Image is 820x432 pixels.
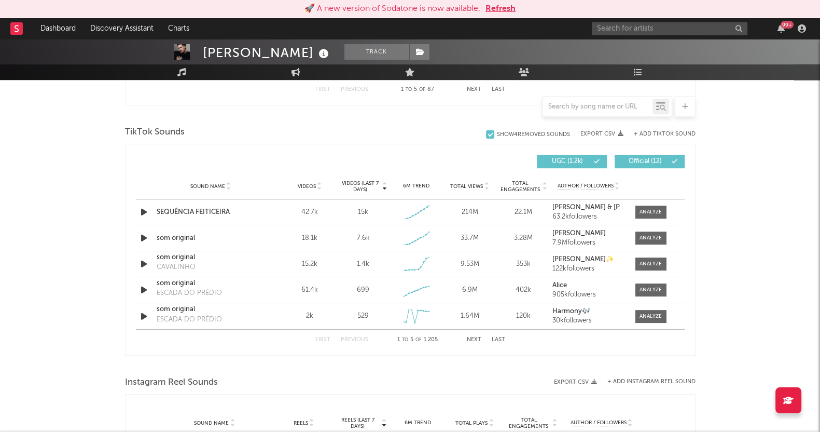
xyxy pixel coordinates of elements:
div: 1 5 1.205 [389,334,446,346]
button: Previous [341,337,368,343]
a: SEQUÊNCIA FEITICEIRA [157,207,265,218]
span: to [406,87,412,92]
div: Show 4 Removed Sounds [497,131,570,138]
div: 42.7k [286,207,334,218]
div: 3.28M [499,233,547,244]
div: 353k [499,259,547,269]
div: 18.1k [286,233,334,244]
div: 1.4k [357,259,369,269]
span: Official ( 12 ) [621,158,669,165]
div: 22.1M [499,207,547,218]
a: Alice [552,282,624,289]
div: 529 [357,311,369,321]
span: Instagram Reel Sounds [125,376,218,389]
a: som original [157,304,265,315]
div: 1.64M [446,311,494,321]
div: 15.2k [286,259,334,269]
span: TikTok Sounds [125,126,185,139]
button: Last [492,87,505,92]
a: Discovery Assistant [83,18,161,39]
div: 15k [358,207,368,218]
strong: Alice [552,282,567,289]
div: 7.9M followers [552,239,624,247]
div: 402k [499,285,547,295]
button: Next [467,337,481,343]
div: 122k followers [552,265,624,273]
a: Charts [161,18,197,39]
div: 214M [446,207,494,218]
input: Search for artists [592,22,747,35]
a: [PERSON_NAME] [552,230,624,237]
span: of [415,337,422,342]
div: 2k [286,311,334,321]
div: ESCADA DO PRÉDIO [157,315,222,325]
div: ESCADA DO PRÉDIO [157,288,222,299]
div: 6M Trend [392,182,440,190]
div: 6M Trend [392,419,444,427]
strong: [PERSON_NAME]✨ [552,256,614,263]
button: + Add TikTok Sound [634,131,696,137]
div: 🚀 A new version of Sodatone is now available. [304,3,480,15]
span: Videos (last 7 days) [339,180,381,193]
div: 33.7M [446,233,494,244]
span: UGC ( 1.2k ) [544,158,591,165]
div: 30k followers [552,317,624,325]
a: som original [157,233,265,244]
button: Refresh [485,3,516,15]
span: to [402,337,408,342]
div: 120k [499,311,547,321]
button: + Add TikTok Sound [623,131,696,137]
strong: Harmony🎶 [552,308,590,315]
a: som original [157,278,265,289]
button: First [315,87,330,92]
a: Dashboard [33,18,83,39]
div: 1 5 87 [389,84,446,96]
div: + Add Instagram Reel Sound [597,379,696,385]
span: Reels (last 7 days) [335,417,381,429]
div: CAVALINHO [157,262,196,273]
a: som original [157,252,265,263]
span: Sound Name [194,420,229,426]
span: Author / Followers [558,183,614,190]
span: Total Engagements [499,180,541,193]
div: 9.53M [446,259,494,269]
strong: [PERSON_NAME] & [PERSON_NAME] Gw & Mc Nito Oficial [552,204,733,211]
strong: [PERSON_NAME] [552,230,606,237]
span: Sound Name [190,183,225,190]
button: Track [344,44,409,60]
button: Next [467,87,481,92]
span: Total Plays [455,420,488,426]
button: 99+ [777,24,785,33]
button: Export CSV [554,379,597,385]
div: 699 [357,285,369,295]
div: 99 + [781,21,794,29]
button: Official(12) [615,155,685,168]
div: 6.9M [446,285,494,295]
span: of [419,87,425,92]
div: [PERSON_NAME] [203,44,331,61]
div: 905k followers [552,291,624,299]
a: Harmony🎶 [552,308,624,315]
span: Videos [298,183,316,190]
button: UGC(1.2k) [537,155,607,168]
div: 7.6k [356,233,369,244]
span: Total Engagements [506,417,551,429]
span: Total Views [450,183,483,190]
button: Export CSV [580,131,623,137]
span: Reels [294,420,308,426]
div: 61.4k [286,285,334,295]
a: [PERSON_NAME] & [PERSON_NAME] Gw & Mc Nito Oficial [552,204,624,211]
button: First [315,337,330,343]
div: 63.2k followers [552,213,624,221]
input: Search by song name or URL [543,103,652,111]
button: + Add Instagram Reel Sound [607,379,696,385]
a: [PERSON_NAME]✨ [552,256,624,263]
span: Author / Followers [571,420,627,426]
button: Previous [341,87,368,92]
button: Last [492,337,505,343]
